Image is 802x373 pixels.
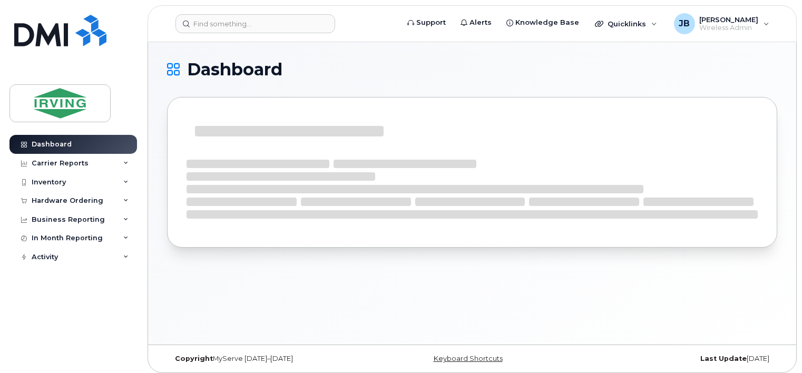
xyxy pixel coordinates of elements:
[700,355,747,362] strong: Last Update
[434,355,503,362] a: Keyboard Shortcuts
[187,62,282,77] span: Dashboard
[175,355,213,362] strong: Copyright
[574,355,777,363] div: [DATE]
[167,355,370,363] div: MyServe [DATE]–[DATE]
